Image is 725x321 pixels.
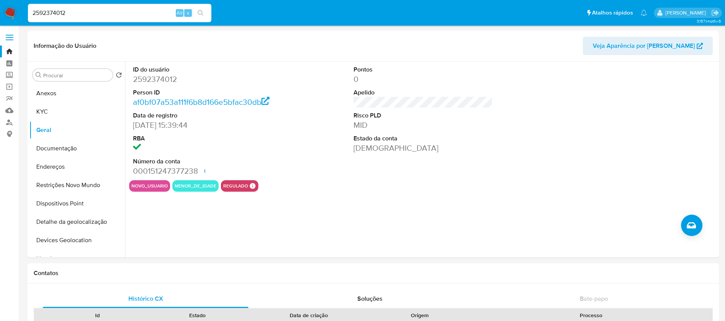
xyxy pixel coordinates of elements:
button: Documentação [29,139,125,158]
button: novo_usuario [131,184,168,187]
span: Alt [177,9,183,16]
dt: Apelido [354,88,493,97]
dt: RBA [133,134,272,143]
div: Origem [375,311,465,319]
h1: Contatos [34,269,713,277]
span: s [187,9,189,16]
button: Devices Geolocation [29,231,125,249]
span: Soluções [357,294,383,303]
span: Histórico CX [128,294,163,303]
button: Anexos [29,84,125,103]
div: Estado [153,311,242,319]
dt: Número da conta [133,157,272,166]
div: Id [53,311,142,319]
button: Detalhe da geolocalização [29,213,125,231]
span: Bate-papo [580,294,608,303]
button: Dispositivos Point [29,194,125,213]
button: Lista Interna [29,249,125,268]
span: Atalhos rápidos [592,9,633,17]
button: Endereços [29,158,125,176]
input: Procurar [43,72,110,79]
dt: ID do usuário [133,65,272,74]
button: Veja Aparência por [PERSON_NAME] [583,37,713,55]
button: Geral [29,121,125,139]
dd: 000151247377238 [133,166,272,176]
dt: Data de registro [133,111,272,120]
div: Processo [475,311,707,319]
button: Procurar [36,72,42,78]
input: Pesquise usuários ou casos... [28,8,211,18]
button: menor_de_idade [175,184,216,187]
button: Retornar ao pedido padrão [116,72,122,80]
h1: Informação do Usuário [34,42,96,50]
button: search-icon [193,8,208,18]
dd: 0 [354,74,493,85]
dd: [DEMOGRAPHIC_DATA] [354,143,493,153]
dd: [DATE] 15:39:44 [133,120,272,130]
dd: MID [354,120,493,130]
dt: Estado da conta [354,134,493,143]
dd: 2592374012 [133,74,272,85]
button: regulado [223,184,248,187]
p: weverton.gomes@mercadopago.com.br [665,9,709,16]
a: Notificações [641,10,647,16]
dt: Risco PLD [354,111,493,120]
a: Sair [711,9,719,17]
button: KYC [29,103,125,121]
div: Data de criação [253,311,365,319]
button: Restrições Novo Mundo [29,176,125,194]
a: af0bf07a53a111f6b8d166e5bfac30db [133,96,269,108]
span: Veja Aparência por [PERSON_NAME] [593,37,695,55]
dt: Pontos [354,65,493,74]
dt: Person ID [133,88,272,97]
